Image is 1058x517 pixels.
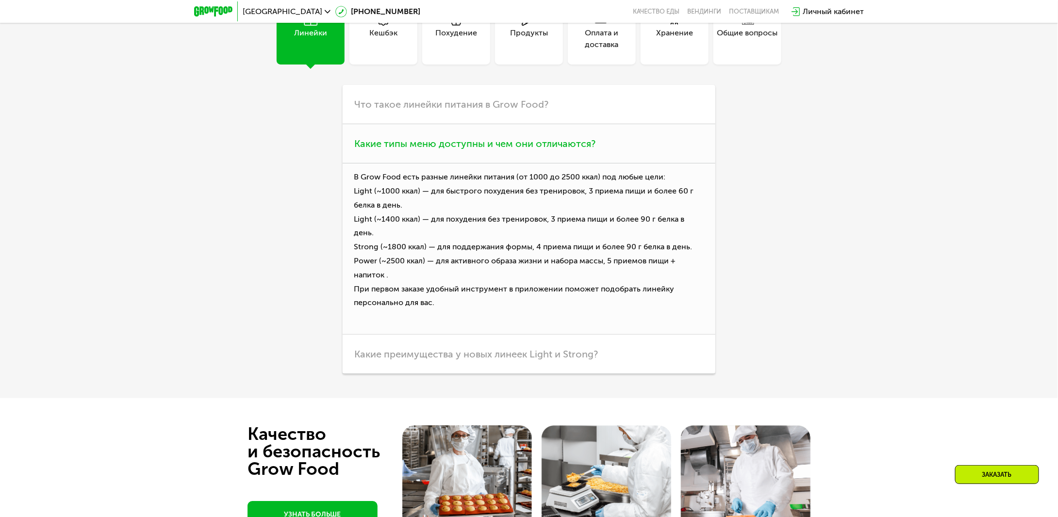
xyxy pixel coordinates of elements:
a: Вендинги [687,8,721,16]
div: Личный кабинет [803,6,864,17]
span: Какие типы меню доступны и чем они отличаются? [354,138,595,149]
div: Заказать [955,465,1039,484]
div: Хранение [656,27,693,50]
div: Продукты [510,27,548,50]
div: поставщикам [729,8,779,16]
span: Какие преимущества у новых линеек Light и Strong? [354,348,598,360]
a: [PHONE_NUMBER] [335,6,420,17]
div: Похудение [435,27,477,50]
p: В Grow Food есть разные линейки питания (от 1000 до 2500 ккал) под любые цели: Light (~1000 ккал)... [343,163,715,335]
div: Оплата и доставка [568,27,636,50]
div: Общие вопросы [717,27,778,50]
span: [GEOGRAPHIC_DATA] [243,8,322,16]
span: Что такое линейки питания в Grow Food? [354,98,548,110]
div: Линейки [294,27,327,50]
div: Кешбэк [369,27,397,50]
a: Качество еды [633,8,679,16]
div: Качество и безопасность Grow Food [248,425,416,478]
